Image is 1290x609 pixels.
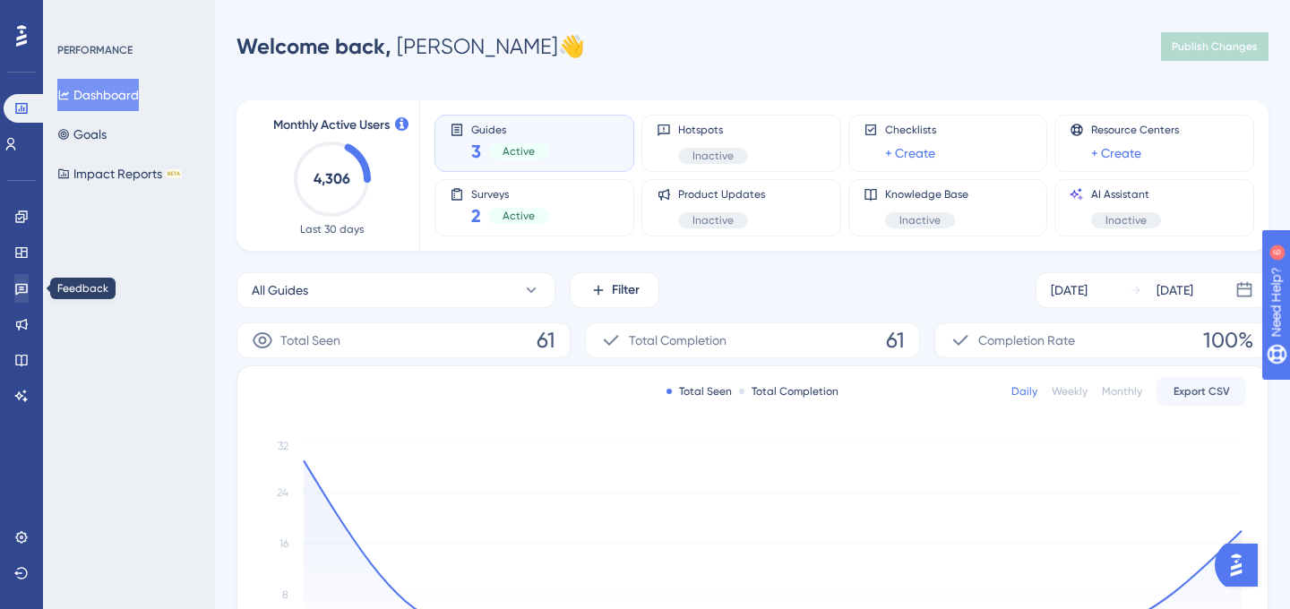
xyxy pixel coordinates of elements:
div: [DATE] [1157,279,1193,301]
span: 2 [471,203,481,228]
button: Publish Changes [1161,32,1268,61]
button: Dashboard [57,79,139,111]
span: Product Updates [678,187,765,202]
span: Last 30 days [300,222,364,236]
a: + Create [1091,142,1141,164]
button: All Guides [236,272,555,308]
span: Total Completion [629,330,727,351]
button: Filter [570,272,659,308]
button: Impact ReportsBETA [57,158,182,190]
div: PERFORMANCE [57,43,133,57]
span: Guides [471,123,549,135]
span: 100% [1203,326,1253,355]
tspan: 16 [279,537,288,550]
div: Daily [1011,384,1037,399]
span: Inactive [692,149,734,163]
span: Need Help? [42,4,112,26]
span: 61 [537,326,555,355]
div: Total Seen [666,384,732,399]
span: Export CSV [1174,384,1230,399]
div: Total Completion [739,384,838,399]
tspan: 32 [278,440,288,452]
div: [PERSON_NAME] 👋 [236,32,585,61]
span: Inactive [1105,213,1147,227]
span: Active [503,209,535,223]
span: Resource Centers [1091,123,1179,137]
span: Inactive [692,213,734,227]
button: Export CSV [1157,377,1246,406]
span: 3 [471,139,481,164]
span: 61 [886,326,905,355]
span: Knowledge Base [885,187,968,202]
text: 4,306 [314,170,350,187]
span: Completion Rate [978,330,1075,351]
span: Monthly Active Users [273,115,390,136]
div: Weekly [1052,384,1088,399]
span: All Guides [252,279,308,301]
span: Welcome back, [236,33,391,59]
span: Total Seen [280,330,340,351]
span: Publish Changes [1172,39,1258,54]
div: Monthly [1102,384,1142,399]
span: Checklists [885,123,936,137]
span: Hotspots [678,123,748,137]
span: AI Assistant [1091,187,1161,202]
button: Goals [57,118,107,150]
span: Active [503,144,535,159]
tspan: 24 [277,486,288,499]
div: BETA [166,169,182,178]
span: Surveys [471,187,549,200]
div: [DATE] [1051,279,1088,301]
div: 6 [125,9,130,23]
tspan: 8 [282,588,288,601]
a: + Create [885,142,935,164]
span: Filter [612,279,640,301]
iframe: UserGuiding AI Assistant Launcher [1215,538,1268,592]
span: Inactive [899,213,941,227]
